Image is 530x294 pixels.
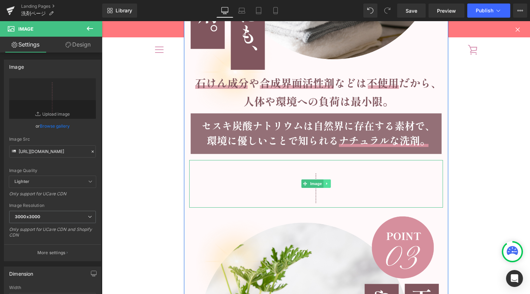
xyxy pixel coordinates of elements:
span: Preview [437,7,456,14]
div: or [9,122,96,130]
div: Image Resolution [9,203,96,208]
button: Undo [363,4,377,18]
input: Link [9,145,96,158]
a: Mobile [267,4,284,18]
span: 洗剤ページ [21,11,46,16]
div: Open Intercom Messenger [506,270,523,287]
b: Lighter [14,179,29,184]
a: New Library [102,4,137,18]
a: Tablet [250,4,267,18]
p: More settings [37,250,66,256]
span: Library [116,7,132,14]
a: Design [53,37,104,53]
span: Image [207,158,222,167]
button: More settings [4,244,101,261]
button: Publish [467,4,510,18]
span: Image [18,26,33,32]
div: Image Quality [9,168,96,173]
a: Preview [429,4,464,18]
button: More [513,4,527,18]
div: Dimension [9,267,33,277]
div: Image Src [9,137,96,142]
div: Only support for UCare CDN [9,191,96,201]
a: Expand / Collapse [221,158,229,167]
div: Only support for UCare CDN and Shopify CDN [9,227,96,243]
a: Desktop [216,4,233,18]
div: Width [9,285,96,290]
span: Save [406,7,417,14]
a: Landing Pages [21,4,102,9]
b: 3000x3000 [15,214,40,219]
a: Laptop [233,4,250,18]
div: Image [9,60,24,70]
button: Redo [380,4,394,18]
a: Browse gallery [40,120,70,132]
span: Publish [476,8,493,13]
